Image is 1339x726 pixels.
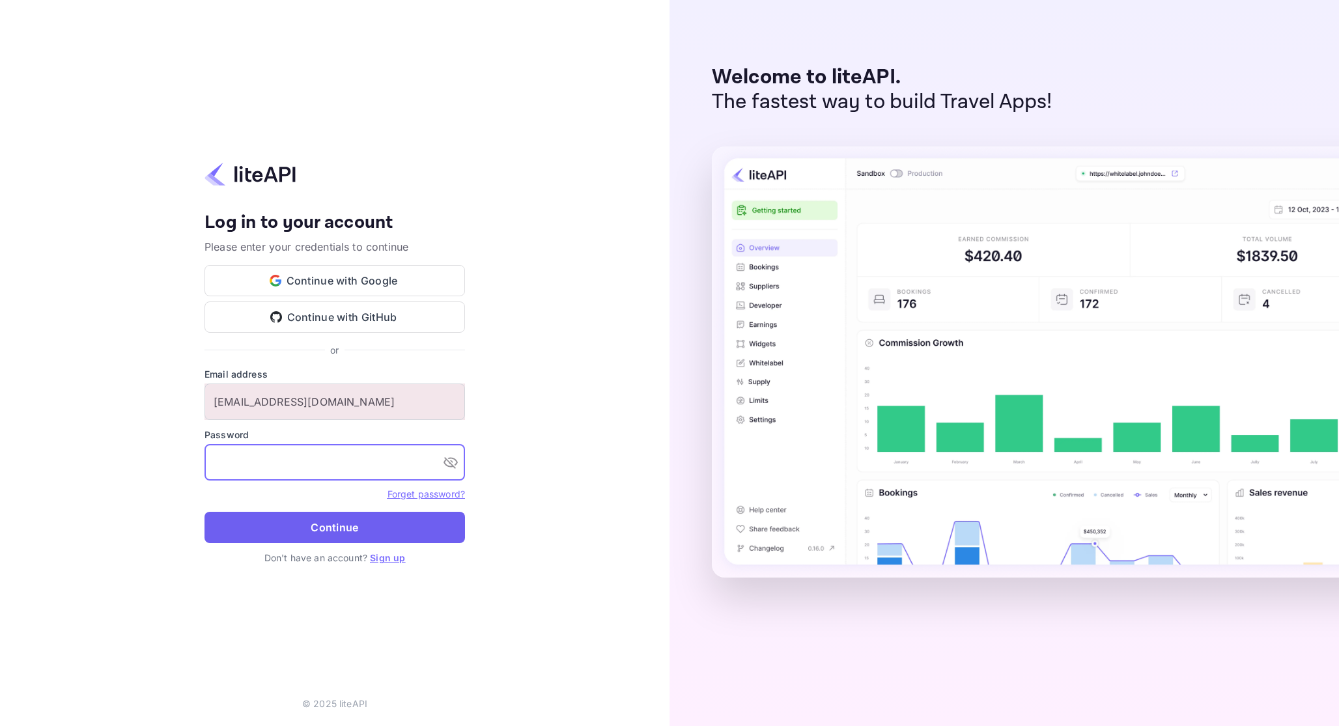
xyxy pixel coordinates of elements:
p: The fastest way to build Travel Apps! [712,90,1052,115]
label: Email address [204,367,465,381]
h4: Log in to your account [204,212,465,234]
p: © 2025 liteAPI [302,697,367,710]
label: Password [204,428,465,441]
img: liteapi [204,161,296,187]
p: Don't have an account? [204,551,465,565]
a: Forget password? [388,487,465,500]
p: or [330,343,339,357]
button: Continue with GitHub [204,301,465,333]
p: Please enter your credentials to continue [204,239,465,255]
a: Sign up [370,552,405,563]
a: Forget password? [388,488,465,499]
input: Enter your email address [204,384,465,420]
button: toggle password visibility [438,449,464,475]
button: Continue with Google [204,265,465,296]
button: Continue [204,512,465,543]
p: Welcome to liteAPI. [712,65,1052,90]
